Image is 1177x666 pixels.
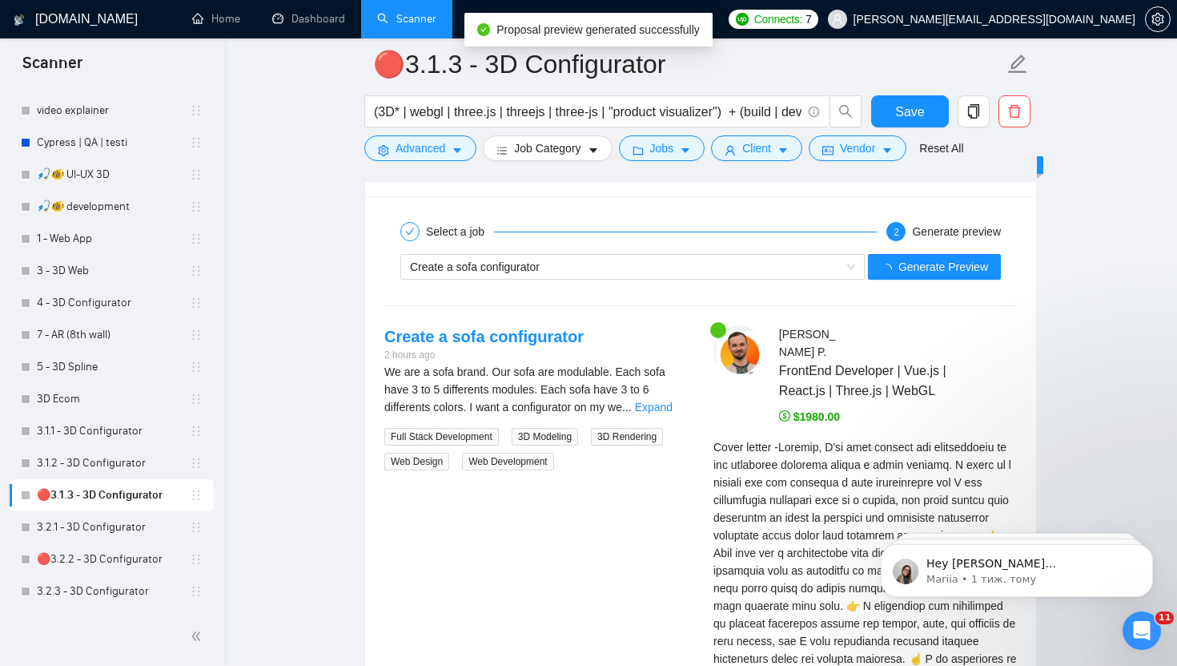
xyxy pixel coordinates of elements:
[779,361,970,401] span: FrontEnd Developer | Vue.js | React.js | Three.js | WebGL
[10,383,214,415] li: 3D Ecom
[364,135,476,161] button: settingAdvancedcaret-down
[895,102,924,122] span: Save
[635,401,673,414] a: Expand
[191,628,207,644] span: double-left
[832,14,843,25] span: user
[405,227,415,236] span: check
[742,139,771,157] span: Client
[192,12,240,26] a: homeHome
[190,425,203,438] span: holder
[809,107,819,117] span: info-circle
[37,287,190,319] a: 4 - 3D Configurator
[868,254,1001,280] button: Generate Preview
[779,410,790,422] span: dollar
[622,401,632,414] span: ...
[912,222,1001,241] div: Generate preview
[857,511,1177,623] iframe: Intercom notifications повідомлення
[809,135,906,161] button: idcardVendorcaret-down
[10,479,214,511] li: 🔴3.1.3 - 3D Configurator
[958,104,989,119] span: copy
[10,575,214,607] li: 3.2.3 - 3D Configurator
[496,144,508,156] span: bars
[725,144,736,156] span: user
[1123,612,1161,650] iframe: Intercom live chat
[374,102,801,122] input: Search Freelance Jobs...
[10,319,214,351] li: 7 - AR (8th wall)
[384,453,449,470] span: Web Design
[190,264,203,277] span: holder
[37,159,190,191] a: 🎣🐠 UI-UX 3D
[190,297,203,309] span: holder
[37,95,190,127] a: video explainer
[37,383,190,415] a: 3D Ecom
[10,127,214,159] li: Cypress | QA | testi
[190,521,203,534] span: holder
[37,223,190,255] a: 1 - Web App
[190,585,203,598] span: holder
[37,191,190,223] a: 🎣🐠 development
[190,168,203,181] span: holder
[514,139,580,157] span: Job Category
[190,361,203,373] span: holder
[711,135,802,161] button: userClientcaret-down
[37,127,190,159] a: Cypress | QA | testi
[190,553,203,566] span: holder
[10,95,214,127] li: video explainer
[384,365,665,414] span: We are a sofa brand. Our sofa are modulable. Each sofa have 3 to 5 differents modules. Each sofa ...
[10,511,214,543] li: 3.2.1 - 3D Configurator
[633,144,644,156] span: folder
[384,428,499,446] span: Full Stack Development
[384,363,688,416] div: We are a sofa brand. Our sofa are modulable. Each sofa have 3 to 5 differents modules. Each sofa ...
[373,44,1004,84] input: Scanner name...
[881,264,898,275] span: loading
[1007,54,1028,75] span: edit
[410,260,540,273] span: Create a sofa configurator
[680,144,691,156] span: caret-down
[777,144,789,156] span: caret-down
[190,232,203,245] span: holder
[10,159,214,191] li: 🎣🐠 UI-UX 3D
[14,7,25,33] img: logo
[190,329,203,341] span: holder
[713,325,765,377] img: c1wBjjJnyc_icxeYQ0rlyri2JQvdkHlJk_uVMLQ-_aUSBzU_TggEdemaQ7R5FBI5JS
[37,319,190,351] a: 7 - AR (8th wall)
[37,447,190,479] a: 3.1.2 - 3D Configurator
[10,223,214,255] li: 1 - Web App
[10,447,214,479] li: 3.1.2 - 3D Configurator
[462,453,554,470] span: Web Development
[426,222,494,241] div: Select a job
[10,415,214,447] li: 3.1.1 - 3D Configurator
[496,23,700,36] span: Proposal preview generated successfully
[483,135,612,161] button: barsJob Categorycaret-down
[10,287,214,319] li: 4 - 3D Configurator
[10,191,214,223] li: 🎣🐠 development
[10,543,214,575] li: 🔴3.2.2 - 3D Configurator
[588,144,599,156] span: caret-down
[894,227,899,238] span: 2
[998,95,1030,127] button: delete
[882,144,893,156] span: caret-down
[512,428,578,446] span: 3D Modeling
[999,104,1030,119] span: delete
[377,12,436,26] a: searchScanner
[779,328,836,358] span: [PERSON_NAME] P .
[840,139,875,157] span: Vendor
[37,415,190,447] a: 3.1.1 - 3D Configurator
[958,95,990,127] button: copy
[37,479,190,511] a: 🔴3.1.3 - 3D Configurator
[190,457,203,470] span: holder
[1145,6,1171,32] button: setting
[384,348,584,363] div: 2 hours ago
[1145,13,1171,26] a: setting
[650,139,674,157] span: Jobs
[619,135,705,161] button: folderJobscaret-down
[822,144,834,156] span: idcard
[898,258,988,276] span: Generate Preview
[754,10,802,28] span: Connects:
[384,328,584,345] a: Create a sofa configurator
[190,136,203,149] span: holder
[396,139,445,157] span: Advanced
